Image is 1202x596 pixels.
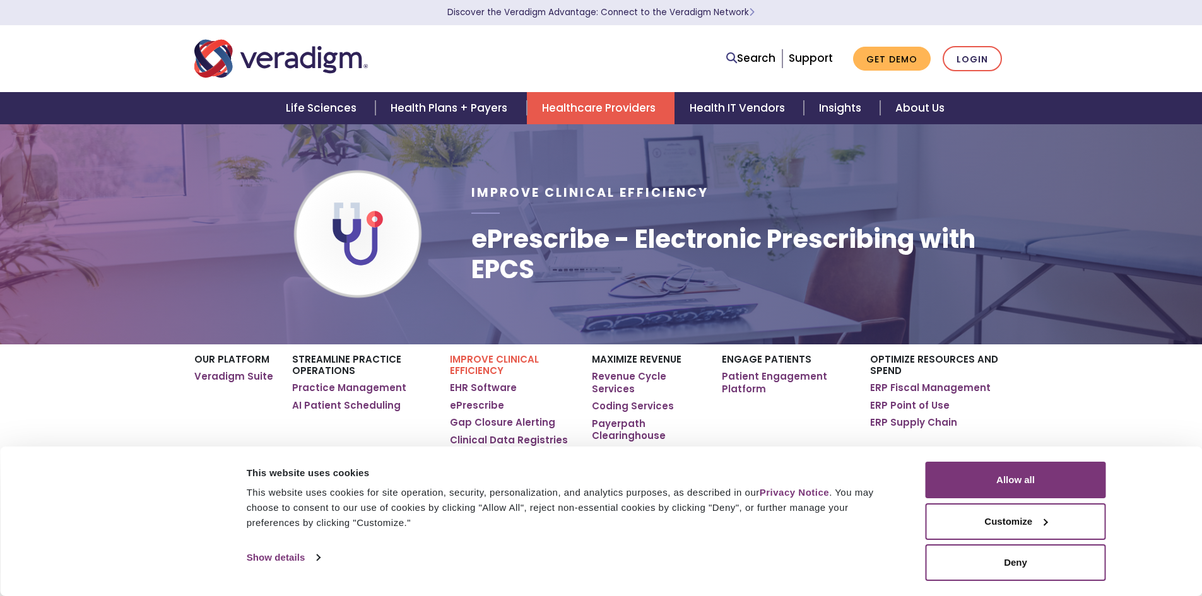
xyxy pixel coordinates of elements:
a: Clinical Data Registries [450,434,568,447]
a: ERP Fiscal Management [870,382,991,394]
a: Gap Closure Alerting [450,416,555,429]
a: ERP Supply Chain [870,416,957,429]
button: Deny [926,544,1106,581]
a: Health Plans + Payers [375,92,526,124]
a: Life Sciences [271,92,375,124]
a: Practice Management [292,382,406,394]
a: Show details [247,548,320,567]
button: Customize [926,503,1106,540]
div: This website uses cookies for site operation, security, personalization, and analytics purposes, ... [247,485,897,530]
a: Payerpath Clearinghouse [592,418,702,442]
div: This website uses cookies [247,465,897,481]
a: ERP Point of Use [870,399,950,412]
button: Allow all [926,462,1106,498]
a: Revenue Cycle Services [592,370,702,395]
a: AI Patient Scheduling [292,399,401,412]
a: Healthcare Providers [527,92,675,124]
a: Veradigm Suite [194,370,273,383]
a: Coding Services [592,400,674,412]
a: Privacy Notice [760,487,829,498]
a: Search [726,50,775,67]
a: About Us [880,92,960,124]
a: Get Demo [853,47,931,71]
a: Support [789,50,833,66]
a: Health IT Vendors [675,92,804,124]
h1: ePrescribe - Electronic Prescribing with EPCS [471,224,1008,284]
a: EHR Software [450,382,517,394]
span: Improve Clinical Efficiency [471,184,709,201]
a: Login [943,46,1002,72]
img: Veradigm logo [194,38,368,79]
a: Patient Engagement Platform [722,370,851,395]
a: ePrescribe [450,399,504,412]
a: Insights [804,92,880,124]
span: Learn More [749,6,755,18]
a: Discover the Veradigm Advantage: Connect to the Veradigm NetworkLearn More [447,6,755,18]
